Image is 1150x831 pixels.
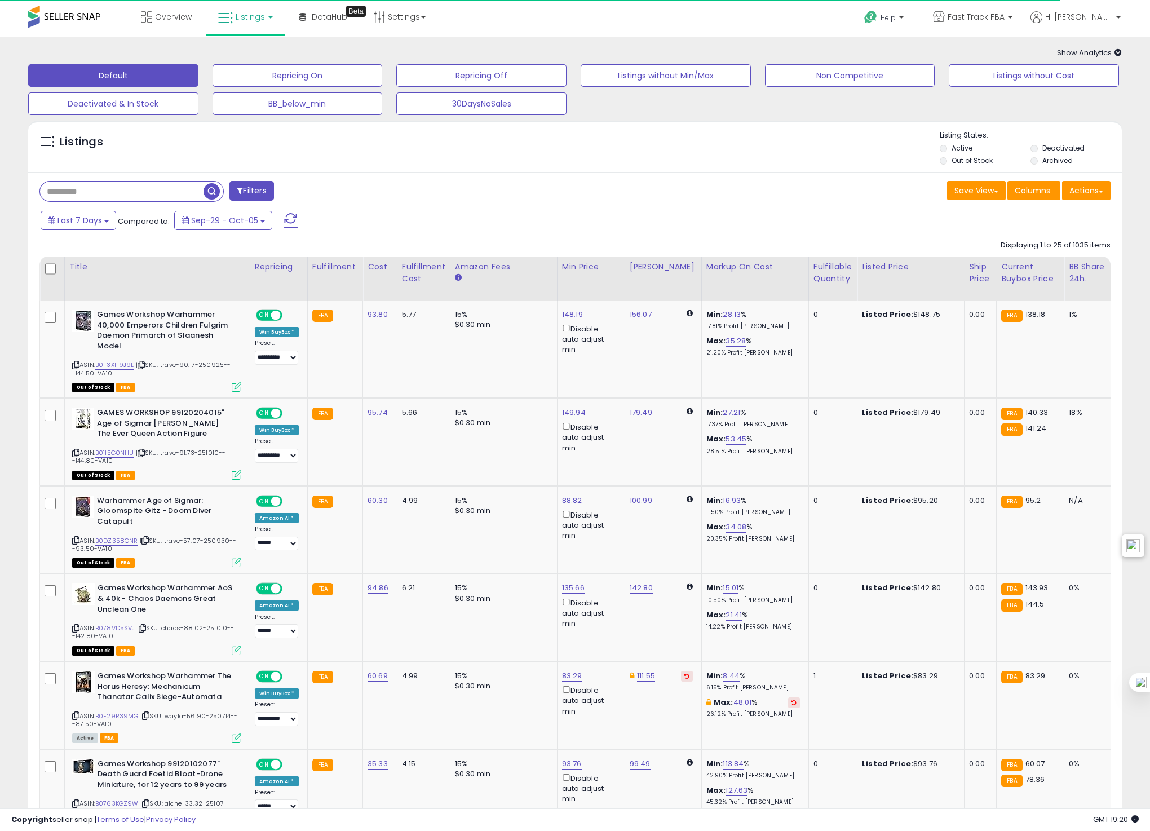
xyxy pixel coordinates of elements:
[813,496,848,506] div: 0
[396,92,567,115] button: 30DaysNoSales
[706,496,800,516] div: %
[312,496,333,508] small: FBA
[706,335,726,346] b: Max:
[1025,309,1046,320] span: 138.18
[72,496,241,567] div: ASIN:
[862,758,913,769] b: Listed Price:
[952,143,972,153] label: Active
[723,670,740,682] a: 8.44
[948,11,1005,23] span: Fast Track FBA
[813,583,848,593] div: 0
[706,349,800,357] p: 21.20% Profit [PERSON_NAME]
[191,215,258,226] span: Sep-29 - Oct-05
[706,697,800,718] div: %
[765,64,935,87] button: Non Competitive
[72,360,231,377] span: | SKU: trave-90.17-250925---144.50-VA10
[116,383,135,392] span: FBA
[562,495,582,506] a: 88.82
[706,785,800,806] div: %
[969,496,988,506] div: 0.00
[630,582,653,594] a: 142.80
[969,583,988,593] div: 0.00
[855,2,915,37] a: Help
[11,815,196,825] div: seller snap | |
[1025,599,1045,609] span: 144.5
[402,408,441,418] div: 5.66
[95,448,134,458] a: B01I5G0NHU
[706,336,800,357] div: %
[1007,181,1060,200] button: Columns
[1015,185,1050,196] span: Columns
[281,759,299,769] span: OFF
[1069,408,1106,418] div: 18%
[862,582,913,593] b: Listed Price:
[726,521,746,533] a: 34.08
[98,671,235,705] b: Games Workshop Warhammer The Horus Heresy: Mechanicum Thanatar Calix Siege-Automata
[455,583,549,593] div: 15%
[312,261,358,273] div: Fulfillment
[723,758,744,770] a: 113.84
[72,759,95,774] img: 41cRmWOQkFL._SL40_.jpg
[862,310,956,320] div: $148.75
[706,261,804,273] div: Markup on Cost
[368,261,392,273] div: Cost
[630,261,697,273] div: [PERSON_NAME]
[562,772,616,804] div: Disable auto adjust min
[312,671,333,683] small: FBA
[862,670,913,681] b: Listed Price:
[57,215,102,226] span: Last 7 Days
[813,671,848,681] div: 1
[72,624,235,640] span: | SKU: chaos-88.02-251010---142.80-VA10
[368,495,388,506] a: 60.30
[98,583,235,617] b: Games Workshop Warhammer AoS & 40k - Chaos Daemons Great Unclean One
[402,496,441,506] div: 4.99
[1001,423,1022,436] small: FBA
[706,495,723,506] b: Min:
[455,769,549,779] div: $0.30 min
[72,310,241,391] div: ASIN:
[701,257,808,301] th: The percentage added to the cost of goods (COGS) that forms the calculator for Min & Max prices.
[706,408,800,428] div: %
[455,310,549,320] div: 15%
[368,309,388,320] a: 93.80
[706,509,800,516] p: 11.50% Profit [PERSON_NAME]
[69,261,245,273] div: Title
[72,408,241,479] div: ASIN:
[706,758,723,769] b: Min:
[562,582,585,594] a: 135.66
[562,596,616,629] div: Disable auto adjust min
[1001,261,1059,285] div: Current Buybox Price
[255,327,299,337] div: Win BuyBox *
[706,583,800,604] div: %
[723,495,741,506] a: 16.93
[281,584,299,594] span: OFF
[562,407,586,418] a: 149.94
[98,759,235,793] b: Games Workshop 99120102077" Death Guard Foetid Bloat-Drone Miniature, for 12 years to 99 years
[1025,423,1047,434] span: 141.24
[257,409,271,418] span: ON
[969,759,988,769] div: 0.00
[862,261,959,273] div: Listed Price
[72,408,94,430] img: 51r97pvaz7L._SL40_.jpg
[255,600,299,611] div: Amazon AI *
[813,310,848,320] div: 0
[1001,408,1022,420] small: FBA
[312,11,347,23] span: DataHub
[706,521,726,532] b: Max:
[1001,775,1022,787] small: FBA
[257,496,271,506] span: ON
[706,434,726,444] b: Max:
[255,776,299,786] div: Amazon AI *
[1069,310,1106,320] div: 1%
[637,670,655,682] a: 111.55
[813,759,848,769] div: 0
[562,670,582,682] a: 83.29
[72,310,94,332] img: 51Suo7E8QpL._SL40_.jpg
[706,670,723,681] b: Min:
[1126,539,1140,552] img: icon48.png
[862,671,956,681] div: $83.29
[706,710,800,718] p: 26.12% Profit [PERSON_NAME]
[706,759,800,780] div: %
[281,496,299,506] span: OFF
[455,320,549,330] div: $0.30 min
